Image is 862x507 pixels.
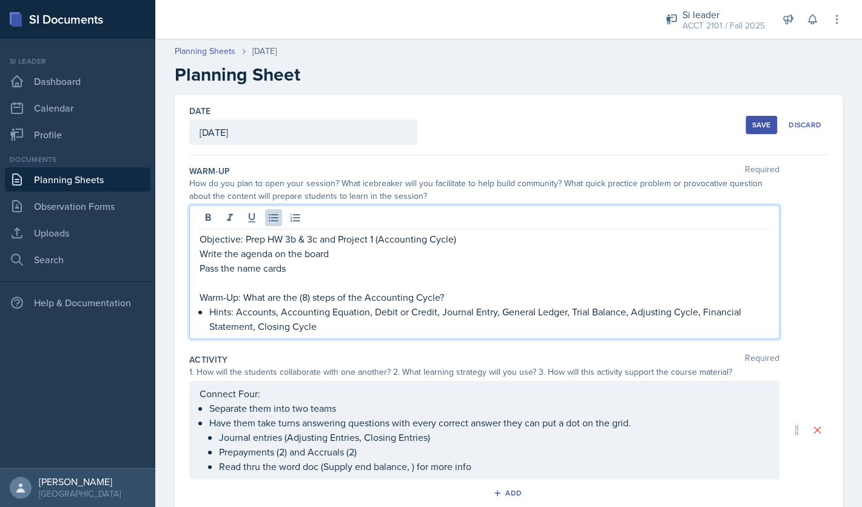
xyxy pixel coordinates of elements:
[745,354,780,366] span: Required
[200,290,769,304] p: Warm-Up: What are the (8) steps of the Accounting Cycle?
[5,69,150,93] a: Dashboard
[175,45,235,58] a: Planning Sheets
[189,165,230,177] label: Warm-Up
[5,221,150,245] a: Uploads
[5,123,150,147] a: Profile
[200,232,769,246] p: Objective: Prep HW 3b & 3c and Project 1 (Accounting Cycle)
[5,154,150,165] div: Documents
[219,445,769,459] p: Prepayments (2) and Accruals (2)
[39,488,121,500] div: [GEOGRAPHIC_DATA]
[252,45,277,58] div: [DATE]
[745,165,780,177] span: Required
[200,386,769,401] p: Connect Four:
[682,19,765,32] div: ACCT 2101 / Fall 2025
[209,304,769,334] p: Hints: Accounts, Accounting Equation, Debit or Credit, Journal Entry, General Ledger, Trial Balan...
[682,7,765,22] div: Si leader
[209,415,769,430] p: Have them take turns answering questions with every correct answer they can put a dot on the grid.
[5,290,150,315] div: Help & Documentation
[189,177,780,203] div: How do you plan to open your session? What icebreaker will you facilitate to help build community...
[209,401,769,415] p: Separate them into two teams
[496,488,522,498] div: Add
[752,120,770,130] div: Save
[5,56,150,67] div: Si leader
[219,459,769,474] p: Read thru the word doc (Supply end balance, ) for more info
[189,354,228,366] label: Activity
[489,484,528,502] button: Add
[782,116,828,134] button: Discard
[5,96,150,120] a: Calendar
[219,430,769,445] p: Journal entries (Adjusting Entries, Closing Entries)
[5,194,150,218] a: Observation Forms
[789,120,821,130] div: Discard
[189,366,780,378] div: 1. How will the students collaborate with one another? 2. What learning strategy will you use? 3....
[5,167,150,192] a: Planning Sheets
[189,105,210,117] label: Date
[5,247,150,272] a: Search
[39,475,121,488] div: [PERSON_NAME]
[200,261,769,275] p: Pass the name cards
[200,246,769,261] p: Write the agenda on the board
[746,116,777,134] button: Save
[175,64,843,86] h2: Planning Sheet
